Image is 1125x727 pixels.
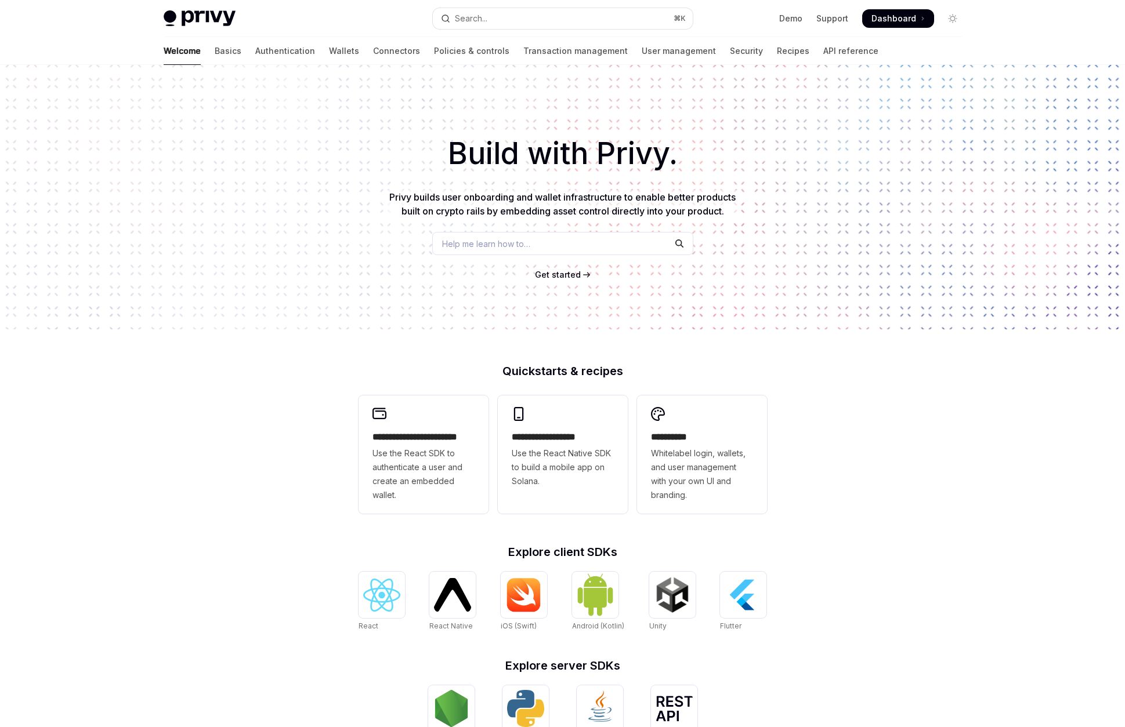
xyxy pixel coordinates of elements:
img: REST API [656,696,693,721]
a: iOS (Swift)iOS (Swift) [501,572,547,632]
a: UnityUnity [649,572,696,632]
img: Android (Kotlin) [577,573,614,616]
a: Wallets [329,37,359,65]
span: Dashboard [871,13,916,24]
h1: Build with Privy. [19,131,1106,176]
img: light logo [164,10,236,27]
span: Whitelabel login, wallets, and user management with your own UI and branding. [651,446,753,502]
img: React [363,579,400,612]
a: ReactReact [359,572,405,632]
a: Recipes [777,37,809,65]
a: Demo [779,13,802,24]
a: **** *****Whitelabel login, wallets, and user management with your own UI and branding. [637,395,767,514]
img: Flutter [725,576,762,613]
a: Authentication [255,37,315,65]
span: Unity [649,621,667,630]
span: Get started [535,270,581,279]
a: FlutterFlutter [720,572,766,632]
span: ⌘ K [674,14,686,23]
span: Privy builds user onboarding and wallet infrastructure to enable better products built on crypto ... [389,191,736,217]
span: Android (Kotlin) [572,621,624,630]
button: Toggle dark mode [943,9,962,28]
span: Use the React SDK to authenticate a user and create an embedded wallet. [372,446,475,502]
span: React Native [429,621,473,630]
a: Dashboard [862,9,934,28]
div: Search... [455,12,487,26]
img: Python [507,690,544,727]
span: Use the React Native SDK to build a mobile app on Solana. [512,446,614,488]
h2: Explore client SDKs [359,546,767,558]
span: Flutter [720,621,741,630]
a: Security [730,37,763,65]
a: React NativeReact Native [429,572,476,632]
a: Connectors [373,37,420,65]
img: React Native [434,578,471,611]
a: User management [642,37,716,65]
a: Basics [215,37,241,65]
img: Unity [654,576,691,613]
a: Transaction management [523,37,628,65]
a: Android (Kotlin)Android (Kotlin) [572,572,624,632]
span: iOS (Swift) [501,621,537,630]
button: Open search [433,8,693,29]
h2: Explore server SDKs [359,660,767,671]
a: Policies & controls [434,37,509,65]
a: Support [816,13,848,24]
img: NodeJS [433,690,470,727]
span: Help me learn how to… [442,238,530,250]
a: Get started [535,269,581,281]
span: React [359,621,378,630]
a: API reference [823,37,878,65]
a: Welcome [164,37,201,65]
img: iOS (Swift) [505,577,542,612]
img: Java [581,690,618,727]
a: **** **** **** ***Use the React Native SDK to build a mobile app on Solana. [498,395,628,514]
h2: Quickstarts & recipes [359,365,767,377]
